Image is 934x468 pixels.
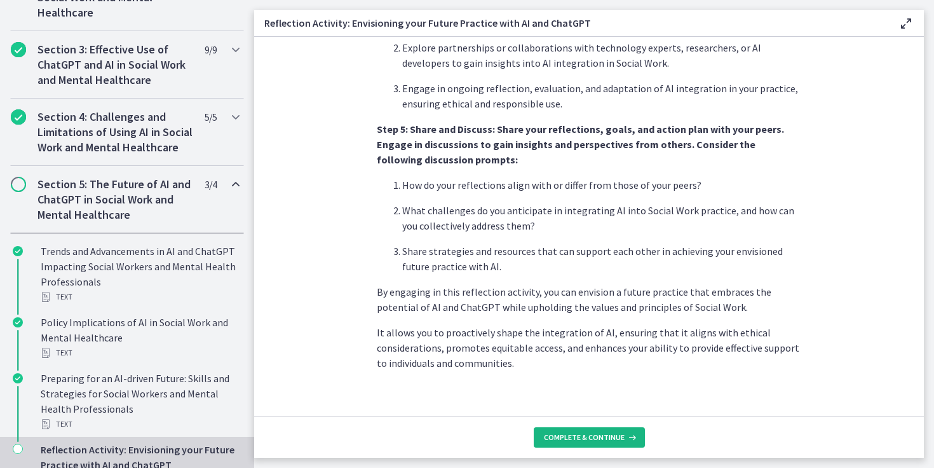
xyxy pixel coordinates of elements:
[41,315,239,361] div: Policy Implications of AI in Social Work and Mental Healthcare
[13,317,23,327] i: Completed
[11,42,26,57] i: Completed
[264,15,878,31] h3: Reflection Activity: Envisioning your Future Practice with AI and ChatGPT
[205,177,217,192] span: 3 / 4
[13,246,23,256] i: Completed
[41,345,239,361] div: Text
[377,325,801,371] p: It allows you to proactively shape the integration of AI, ensuring that it aligns with ethical co...
[13,373,23,383] i: Completed
[205,42,217,57] span: 9 / 9
[41,416,239,432] div: Text
[402,81,801,111] p: Engage in ongoing reflection, evaluation, and adaptation of AI integration in your practice, ensu...
[41,371,239,432] div: Preparing for an AI-driven Future: Skills and Strategies for Social Workers and Mental Health Pro...
[37,109,193,155] h2: Section 4: Challenges and Limitations of Using AI in Social Work and Mental Healthcare
[41,244,239,305] div: Trends and Advancements in AI and ChatGPT Impacting Social Workers and Mental Health Professionals
[534,427,645,448] button: Complete & continue
[41,289,239,305] div: Text
[11,109,26,125] i: Completed
[402,244,801,274] p: Share strategies and resources that can support each other in achieving your envisioned future pr...
[544,432,625,443] span: Complete & continue
[402,40,801,71] p: Explore partnerships or collaborations with technology experts, researchers, or AI developers to ...
[402,203,801,233] p: What challenges do you anticipate in integrating AI into Social Work practice, and how can you co...
[402,177,801,193] p: How do your reflections align with or differ from those of your peers?
[37,177,193,223] h2: Section 5: The Future of AI and ChatGPT in Social Work and Mental Healthcare
[377,123,784,166] strong: Step 5: Share and Discuss: Share your reflections, goals, and action plan with your peers. Engage...
[377,284,801,315] p: By engaging in this reflection activity, you can envision a future practice that embraces the pot...
[205,109,217,125] span: 5 / 5
[37,42,193,88] h2: Section 3: Effective Use of ChatGPT and AI in Social Work and Mental Healthcare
